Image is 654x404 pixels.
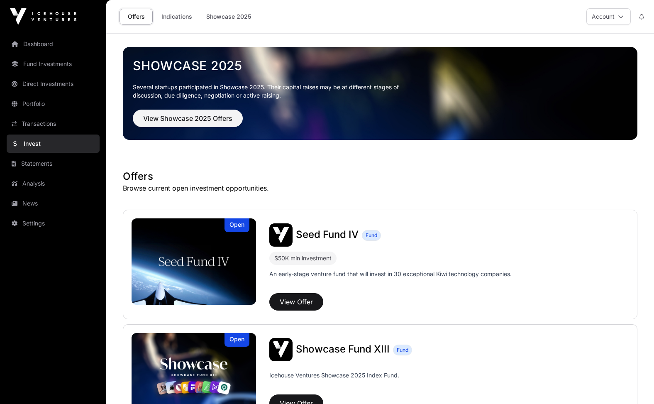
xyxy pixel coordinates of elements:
[296,343,390,355] span: Showcase Fund XIII
[7,194,100,213] a: News
[269,293,323,311] button: View Offer
[613,364,654,404] iframe: Chat Widget
[296,230,359,240] a: Seed Fund IV
[7,154,100,173] a: Statements
[7,135,100,153] a: Invest
[7,55,100,73] a: Fund Investments
[156,9,198,24] a: Indications
[7,35,100,53] a: Dashboard
[225,333,249,347] div: Open
[397,347,408,353] span: Fund
[133,58,627,73] a: Showcase 2025
[366,232,377,239] span: Fund
[133,118,243,126] a: View Showcase 2025 Offers
[7,95,100,113] a: Portfolio
[123,47,637,140] img: Showcase 2025
[274,253,332,263] div: $50K min investment
[586,8,631,25] button: Account
[201,9,256,24] a: Showcase 2025
[225,218,249,232] div: Open
[296,344,390,355] a: Showcase Fund XIII
[269,371,399,380] p: Icehouse Ventures Showcase 2025 Index Fund.
[133,110,243,127] button: View Showcase 2025 Offers
[123,170,637,183] h1: Offers
[133,83,412,100] p: Several startups participated in Showcase 2025. Their capital raises may be at different stages o...
[269,270,512,278] p: An early-stage venture fund that will invest in 30 exceptional Kiwi technology companies.
[269,338,293,361] img: Showcase Fund XIII
[10,8,76,25] img: Icehouse Ventures Logo
[143,113,232,123] span: View Showcase 2025 Offers
[7,174,100,193] a: Analysis
[7,214,100,233] a: Settings
[7,115,100,133] a: Transactions
[120,9,153,24] a: Offers
[132,218,256,305] img: Seed Fund IV
[7,75,100,93] a: Direct Investments
[296,228,359,240] span: Seed Fund IV
[132,218,256,305] a: Seed Fund IVOpen
[123,183,637,193] p: Browse current open investment opportunities.
[269,252,337,265] div: $50K min investment
[269,223,293,247] img: Seed Fund IV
